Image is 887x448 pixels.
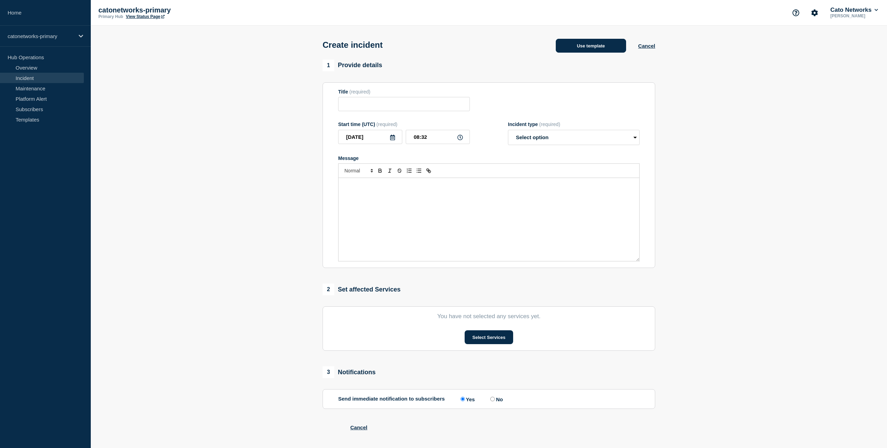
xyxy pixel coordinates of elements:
input: Title [338,97,470,111]
button: Toggle bulleted list [414,167,424,175]
button: Cato Networks [829,7,879,14]
span: Font size [341,167,375,175]
button: Cancel [638,43,655,49]
div: Incident type [508,122,640,127]
div: Provide details [323,60,382,71]
button: Use template [556,39,626,53]
button: Toggle link [424,167,433,175]
p: You have not selected any services yet. [338,313,640,320]
span: (required) [376,122,397,127]
button: Toggle italic text [385,167,395,175]
p: catonetworks-primary [8,33,74,39]
p: Primary Hub [98,14,123,19]
div: Set affected Services [323,284,401,295]
input: YYYY-MM-DD [338,130,402,144]
p: catonetworks-primary [98,6,237,14]
div: Send immediate notification to subscribers [338,396,640,402]
input: No [490,397,495,401]
p: [PERSON_NAME] [829,14,879,18]
span: (required) [539,122,560,127]
div: Title [338,89,470,95]
span: 3 [323,366,334,378]
button: Toggle strikethrough text [395,167,404,175]
span: (required) [349,89,370,95]
select: Incident type [508,130,640,145]
a: View Status Page [126,14,164,19]
label: No [489,396,503,402]
div: Notifications [323,366,376,378]
span: 2 [323,284,334,295]
button: Toggle ordered list [404,167,414,175]
button: Account settings [807,6,822,20]
div: Start time (UTC) [338,122,470,127]
input: Yes [460,397,465,401]
button: Cancel [350,424,367,430]
button: Toggle bold text [375,167,385,175]
button: Select Services [465,330,513,344]
h1: Create incident [323,40,383,50]
div: Message [339,178,639,261]
div: Message [338,155,640,161]
p: Send immediate notification to subscribers [338,396,445,402]
input: HH:MM [406,130,470,144]
label: Yes [459,396,475,402]
button: Support [789,6,803,20]
span: 1 [323,60,334,71]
